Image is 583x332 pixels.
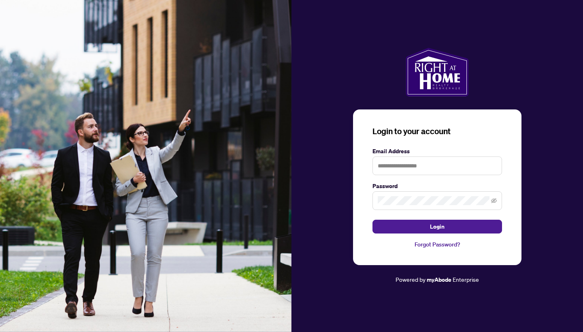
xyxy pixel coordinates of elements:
span: Login [430,220,445,233]
a: myAbode [427,275,451,284]
a: Forgot Password? [372,240,502,249]
label: Password [372,182,502,191]
h3: Login to your account [372,126,502,137]
label: Email Address [372,147,502,156]
span: Powered by [396,276,426,283]
button: Login [372,220,502,233]
span: eye-invisible [491,198,497,203]
span: Enterprise [453,276,479,283]
img: ma-logo [406,48,468,96]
